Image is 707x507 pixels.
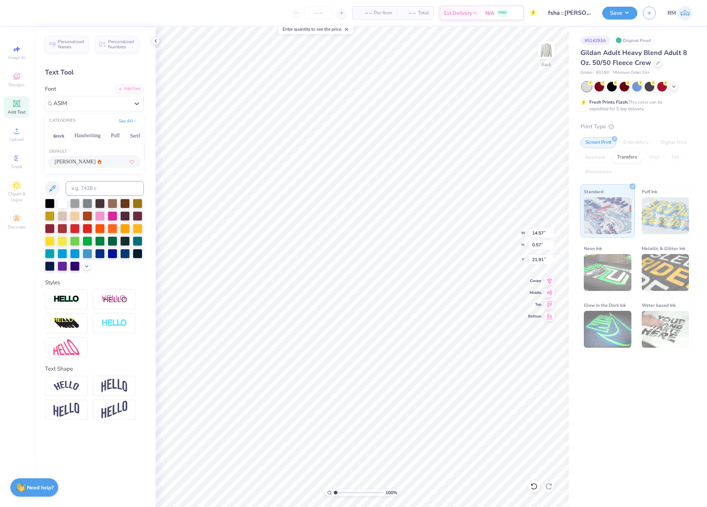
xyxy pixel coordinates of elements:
img: Rise [101,401,127,419]
button: Save [602,7,637,20]
span: Center [528,278,541,284]
span: 100 % [385,489,397,496]
div: # 514293A [580,36,610,45]
input: – – [304,6,333,20]
input: Untitled Design [543,6,597,20]
span: Upload [9,136,24,142]
span: – – [357,9,372,17]
span: Est. Delivery [444,9,472,17]
span: [PERSON_NAME] [55,158,96,166]
div: Vinyl [644,152,665,163]
img: Glow in the Dark Ink [584,311,631,348]
img: Shadow [101,295,127,304]
button: Handwriting [70,130,105,142]
img: 3d Illusion [53,317,79,329]
span: – – [401,9,416,17]
div: Transfers [612,152,642,163]
div: Add Font [115,85,144,93]
span: Personalized Numbers [108,39,134,49]
button: Serif [126,130,144,142]
span: Minimum Order: 24 + [613,70,650,76]
img: Stroke [53,295,79,303]
span: Standard [584,188,603,195]
div: Screen Print [580,137,616,148]
div: Embroidery [618,137,654,148]
a: RM [668,6,692,20]
span: N/A [485,9,494,17]
img: Ronald Manipon [678,6,692,20]
span: Puff Ink [642,188,657,195]
img: Standard [584,197,631,234]
span: Middle [528,290,541,295]
span: Clipart & logos [4,191,30,203]
div: Digital Print [656,137,692,148]
span: Per Item [374,9,392,17]
span: Metallic & Glitter Ink [642,244,685,252]
button: Puff [107,130,124,142]
span: Add Text [8,109,25,115]
span: Total [418,9,429,17]
button: See All [117,117,139,125]
span: Image AI [8,55,25,60]
label: Font [45,85,56,93]
span: RM [668,9,676,17]
div: Rhinestones [580,167,616,178]
span: Greek [11,164,22,170]
img: Flag [53,403,79,417]
div: Back [541,61,551,68]
span: Decorate [8,224,25,230]
img: Water based Ink [642,311,689,348]
div: Original Proof [614,36,655,45]
span: Glow in the Dark Ink [584,301,626,309]
img: Free Distort [53,339,79,355]
img: Neon Ink [584,254,631,291]
button: Greek [49,130,68,142]
div: Styles [45,278,144,287]
span: Gildan Adult Heavy Blend Adult 8 Oz. 50/50 Fleece Crew [580,48,687,67]
div: Applique [580,152,610,163]
div: Default [45,149,144,155]
span: Designs [8,82,25,88]
img: Metallic & Glitter Ink [642,254,689,291]
div: This color can be expedited for 5 day delivery. [589,99,680,112]
img: Arch [101,379,127,393]
div: Foil [667,152,684,163]
strong: Need help? [27,484,53,491]
input: e.g. 7428 c [66,181,144,196]
img: Back [539,43,554,58]
span: # G180 [596,70,609,76]
div: Text Tool [45,67,144,77]
div: CATEGORIES [49,118,76,124]
div: Enter quantity to see the price. [278,24,353,34]
span: Gildan [580,70,592,76]
span: Neon Ink [584,244,602,252]
span: Water based Ink [642,301,676,309]
div: Text Shape [45,365,144,373]
strong: Fresh Prints Flash: [589,99,628,105]
span: FREE [499,10,506,15]
img: Puff Ink [642,197,689,234]
img: Negative Space [101,319,127,327]
span: Bottom [528,314,541,319]
span: Top [528,302,541,307]
div: Print Type [580,122,692,131]
img: Arc [53,381,79,391]
span: Personalized Names [58,39,84,49]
